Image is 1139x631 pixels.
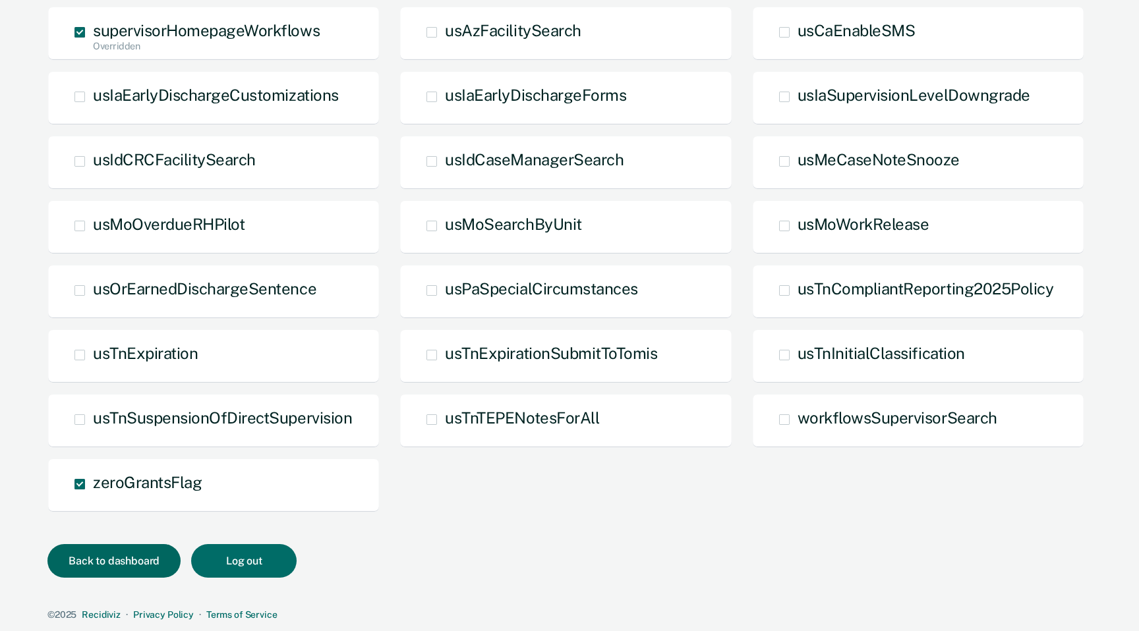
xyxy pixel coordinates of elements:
span: usTnSuspensionOfDirectSupervision [93,408,352,427]
button: Back to dashboard [47,544,181,578]
span: usMeCaseNoteSnooze [798,150,960,169]
a: Terms of Service [206,609,277,620]
span: © 2025 [47,609,76,620]
span: usMoWorkRelease [798,215,929,233]
span: usAzFacilitySearch [445,21,581,40]
span: usIaSupervisionLevelDowngrade [798,86,1030,104]
button: Log out [191,544,297,578]
span: usMoSearchByUnit [445,215,581,233]
span: usTnExpirationSubmitToTomis [445,344,657,362]
div: · · [47,609,1086,620]
span: supervisorHomepageWorkflows [93,21,320,40]
a: Back to dashboard [47,556,191,566]
span: usOrEarnedDischargeSentence [93,279,316,298]
span: usTnCompliantReporting2025Policy [798,279,1054,298]
span: zeroGrantsFlag [93,473,202,491]
span: workflowsSupervisorSearch [798,408,997,427]
span: usIaEarlyDischargeCustomizations [93,86,339,104]
span: usIdCaseManagerSearch [445,150,624,169]
span: usMoOverdueRHPilot [93,215,245,233]
span: usTnInitialClassification [798,344,965,362]
span: usIdCRCFacilitySearch [93,150,256,169]
span: usPaSpecialCircumstances [445,279,637,298]
a: Recidiviz [82,609,121,620]
a: Privacy Policy [133,609,194,620]
span: usTnTEPENotesForAll [445,408,599,427]
span: usIaEarlyDischargeForms [445,86,626,104]
span: usTnExpiration [93,344,198,362]
span: usCaEnableSMS [798,21,916,40]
